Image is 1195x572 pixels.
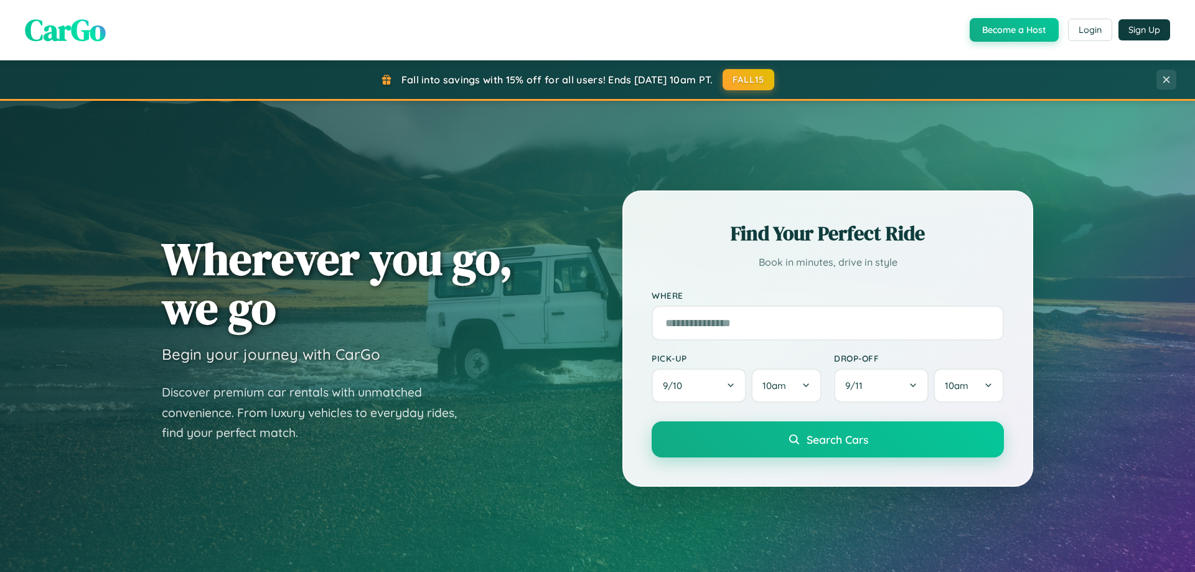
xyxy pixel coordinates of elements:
[934,368,1004,403] button: 10am
[970,18,1059,42] button: Become a Host
[1118,19,1170,40] button: Sign Up
[845,380,869,391] span: 9 / 11
[652,220,1004,247] h2: Find Your Perfect Ride
[652,368,746,403] button: 9/10
[834,368,929,403] button: 9/11
[807,433,868,446] span: Search Cars
[652,253,1004,271] p: Book in minutes, drive in style
[162,382,473,443] p: Discover premium car rentals with unmatched convenience. From luxury vehicles to everyday rides, ...
[834,353,1004,363] label: Drop-off
[162,234,513,332] h1: Wherever you go, we go
[652,290,1004,301] label: Where
[1068,19,1112,41] button: Login
[25,9,106,50] span: CarGo
[663,380,688,391] span: 9 / 10
[162,345,380,363] h3: Begin your journey with CarGo
[723,69,775,90] button: FALL15
[762,380,786,391] span: 10am
[401,73,713,86] span: Fall into savings with 15% off for all users! Ends [DATE] 10am PT.
[652,421,1004,457] button: Search Cars
[945,380,968,391] span: 10am
[751,368,822,403] button: 10am
[652,353,822,363] label: Pick-up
